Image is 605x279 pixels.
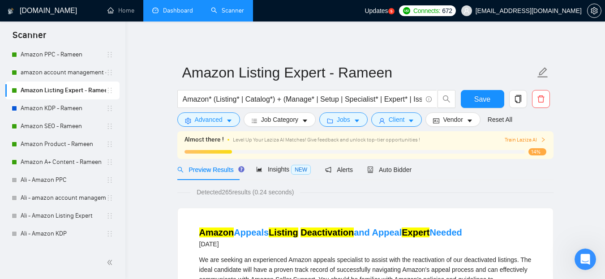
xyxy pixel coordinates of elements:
[21,135,106,153] a: Amazon Product - Rameen
[5,243,120,261] li: Ali - Amazon SEO
[21,225,106,243] a: Ali - Amazon KDP
[244,112,316,127] button: barsJob Categorycaret-down
[182,61,535,84] input: Scanner name...
[251,117,257,124] span: bars
[195,115,223,124] span: Advanced
[106,51,113,58] span: holder
[21,153,106,171] a: Amazon A+ Content - Rameen
[438,90,455,108] button: search
[211,7,244,14] a: searchScanner
[21,189,106,207] a: Ali - amazon account management
[199,227,234,237] mark: Amazon
[21,207,106,225] a: Ali - Amazon Listing Expert
[226,117,232,124] span: caret-down
[325,167,331,173] span: notification
[177,167,184,173] span: search
[319,112,368,127] button: folderJobscaret-down
[510,95,527,103] span: copy
[488,115,512,124] a: Reset All
[532,90,550,108] button: delete
[379,117,385,124] span: user
[505,136,546,144] button: Train Laziza AI
[587,7,601,14] a: setting
[5,99,120,117] li: Amazon KDP - Rameen
[537,67,549,78] span: edit
[327,117,333,124] span: folder
[402,227,429,237] mark: Expert
[256,166,262,172] span: area-chart
[21,46,106,64] a: Amazon PPC - Rameen
[443,115,463,124] span: Vendor
[509,90,527,108] button: copy
[426,96,432,102] span: info-circle
[5,207,120,225] li: Ali - Amazon Listing Expert
[474,94,490,105] span: Save
[106,176,113,184] span: holder
[388,8,395,14] a: 5
[403,7,410,14] img: upwork-logo.png
[291,165,311,175] span: NEW
[106,69,113,76] span: holder
[467,117,473,124] span: caret-down
[106,87,113,94] span: holder
[300,227,354,237] mark: Deactivation
[106,194,113,202] span: holder
[587,4,601,18] button: setting
[461,90,504,108] button: Save
[21,171,106,189] a: Ali - Amazon PPC
[185,117,191,124] span: setting
[367,166,412,173] span: Auto Bidder
[5,225,120,243] li: Ali - Amazon KDP
[106,230,113,237] span: holder
[261,115,298,124] span: Job Category
[183,94,422,105] input: Search Freelance Jobs...
[5,153,120,171] li: Amazon A+ Content - Rameen
[256,166,311,173] span: Insights
[5,117,120,135] li: Amazon SEO - Rameen
[541,137,546,142] span: right
[575,249,596,270] iframe: Intercom live chat
[21,99,106,117] a: Amazon KDP - Rameen
[433,117,439,124] span: idcard
[106,159,113,166] span: holder
[106,212,113,219] span: holder
[21,117,106,135] a: Amazon SEO - Rameen
[442,6,452,16] span: 672
[337,115,350,124] span: Jobs
[463,8,470,14] span: user
[390,9,392,13] text: 5
[237,165,245,173] div: Tooltip anchor
[199,227,462,237] a: AmazonAppealsListing Deactivationand AppealExpertNeeded
[367,167,373,173] span: robot
[588,7,601,14] span: setting
[106,105,113,112] span: holder
[302,117,308,124] span: caret-down
[5,135,120,153] li: Amazon Product - Rameen
[413,6,440,16] span: Connects:
[8,4,14,18] img: logo
[233,137,420,143] span: Level Up Your Laziza AI Matches! Give feedback and unlock top-tier opportunities !
[5,82,120,99] li: Amazon Listing Expert - Rameen
[389,115,405,124] span: Client
[371,112,422,127] button: userClientcaret-down
[365,7,388,14] span: Updates
[438,95,455,103] span: search
[532,95,549,103] span: delete
[354,117,360,124] span: caret-down
[5,64,120,82] li: amazon account management - Rameen
[408,117,414,124] span: caret-down
[185,135,224,145] span: Almost there !
[21,82,106,99] a: Amazon Listing Expert - Rameen
[5,189,120,207] li: Ali - amazon account management
[21,64,106,82] a: amazon account management - Rameen
[190,187,300,197] span: Detected 265 results (0.24 seconds)
[106,123,113,130] span: holder
[177,166,242,173] span: Preview Results
[5,29,53,47] span: Scanner
[107,7,134,14] a: homeHome
[5,171,120,189] li: Ali - Amazon PPC
[5,46,120,64] li: Amazon PPC - Rameen
[269,227,298,237] mark: Listing
[177,112,240,127] button: settingAdvancedcaret-down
